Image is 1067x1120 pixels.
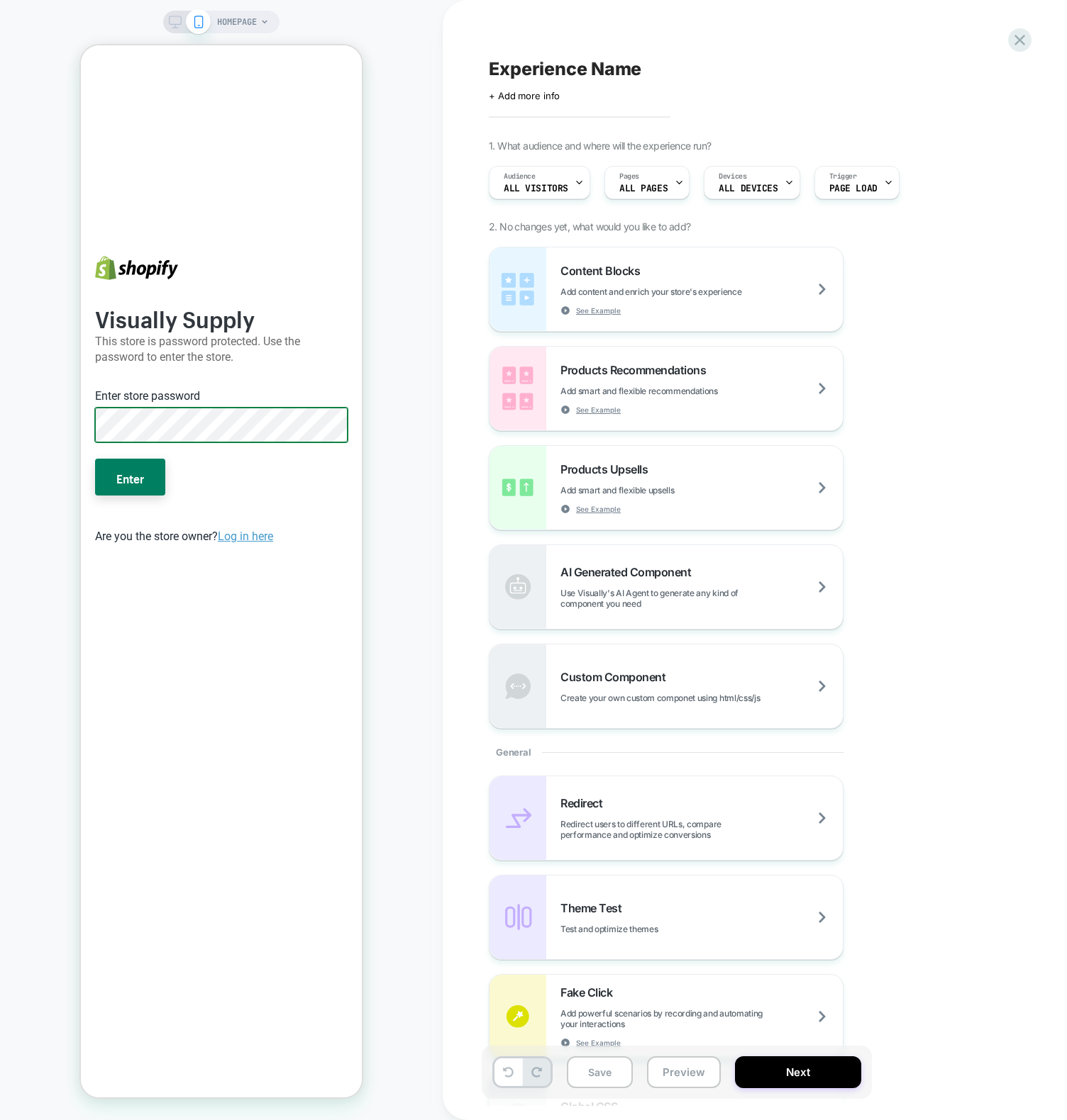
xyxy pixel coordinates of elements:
div: General [489,729,844,775]
span: 1. What audience and where will the experience run? [489,140,711,152]
span: 2. No changes yet, what would you like to add? [489,220,690,233]
span: Add smart and flexible upsells [560,485,745,495]
span: Add content and enrich your store's experience [560,286,812,297]
span: Products Upsells [560,462,655,476]
span: Page Load [829,184,878,194]
span: Create your own custom componet using html/css/js [560,693,831,703]
label: Enter store password [14,342,119,359]
button: Save [567,1056,633,1088]
span: Custom Component [560,670,673,684]
span: Trigger [829,172,857,181]
p: This store is password protected. Use the password to enter the store. [14,289,267,320]
span: HOMEPAGE [217,11,257,33]
span: AI Generated Component [560,565,698,579]
span: See Example [576,306,621,315]
span: Products Recommendations [560,363,713,377]
span: Redirect users to different URLs, compare performance and optimize conversions [560,819,843,840]
span: Content Blocks [560,264,647,278]
span: See Example [576,504,621,514]
span: Add smart and flexible recommendations [560,386,789,396]
span: Devices [719,172,746,181]
span: Audience [504,172,536,181]
span: Test and optimize themes [560,924,729,934]
span: See Example [576,1038,621,1048]
span: + Add more info [489,90,560,101]
span: Are you the store owner? [14,484,192,498]
span: Pages [619,172,639,181]
span: Fake Click [560,985,619,999]
span: Theme Test [560,901,629,915]
span: All Visitors [504,184,568,194]
span: ALL PAGES [619,184,668,194]
span: Redirect [560,796,609,810]
span: Add powerful scenarios by recording and automating your interactions [560,1008,843,1029]
button: Enter [14,413,84,450]
a: Log in here [137,484,192,498]
button: Next [735,1056,861,1088]
span: ALL DEVICES [719,184,778,194]
b: Visually Supply [14,253,174,289]
span: See Example [576,405,621,415]
span: Experience Name [489,58,641,79]
span: Use Visually's AI Agent to generate any kind of component you need [560,588,843,609]
button: Preview [647,1056,721,1088]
